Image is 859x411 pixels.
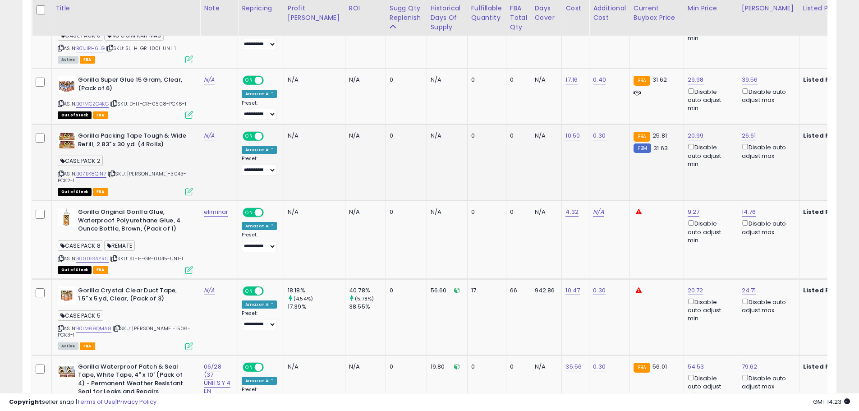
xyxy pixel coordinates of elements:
span: | SKU: D-H-GR-0508-PCK6-1 [110,100,186,107]
div: Preset: [242,232,277,252]
a: 0.40 [593,75,606,84]
div: ASIN: [58,132,193,194]
a: 14.76 [742,208,756,217]
span: 56.01 [652,362,667,371]
div: Cost [565,4,585,13]
div: 56.60 [431,286,460,295]
div: 0 [471,132,499,140]
span: OFF [262,77,277,84]
a: Terms of Use [77,397,115,406]
div: Days Cover [535,4,558,23]
a: N/A [204,75,215,84]
div: Profit [PERSON_NAME] [288,4,341,23]
a: B0001GAYRC [76,255,109,263]
span: OFF [262,363,277,371]
span: FBA [93,111,108,119]
a: 9.27 [688,208,700,217]
div: Preset: [242,100,277,120]
b: Gorilla Crystal Clear Duct Tape, 1.5" x 5 yd, Clear, (Pack of 3) [78,286,188,305]
span: 2025-08-12 14:23 GMT [813,397,850,406]
div: N/A [349,76,379,84]
span: FBA [93,188,108,196]
div: N/A [349,363,379,371]
a: 26.61 [742,131,756,140]
div: Fulfillable Quantity [471,4,502,23]
b: Gorilla Waterproof Patch & Seal Tape, White Tape, 4" x 10' (Pack of 4) - Permanent Weather Resist... [78,363,188,398]
div: N/A [288,208,338,216]
span: CASE PACK 5 [58,310,103,321]
span: ON [243,209,255,217]
a: 35.56 [565,362,582,371]
small: (4.54%) [294,295,313,302]
a: B01M69QMA8 [76,325,111,332]
a: 17.16 [565,75,578,84]
img: 51NSCluzfFL._SL40_.jpg [58,286,76,305]
div: Sugg Qty Replenish [390,4,423,23]
div: [PERSON_NAME] [742,4,795,13]
a: 0.30 [593,286,606,295]
b: Listed Price: [803,131,844,140]
span: OFF [262,209,277,217]
span: ON [243,287,255,295]
div: Amazon AI * [242,222,277,230]
b: Gorilla Super Glue 15 Gram, Clear, (Pack of 6) [78,76,188,95]
div: ROI [349,4,382,13]
div: Disable auto adjust max [742,142,792,160]
small: FBA [634,76,650,86]
a: 24.71 [742,286,756,295]
small: FBA [634,132,650,142]
span: OFF [262,133,277,140]
div: Amazon AI * [242,377,277,385]
a: N/A [204,286,215,295]
span: 31.62 [652,75,667,84]
div: ASIN: [58,208,193,272]
span: CASE PACK 2 [58,156,103,166]
div: 0 [471,76,499,84]
div: N/A [288,132,338,140]
a: Privacy Policy [117,397,156,406]
div: 0 [390,286,420,295]
span: 31.63 [653,144,668,152]
div: N/A [349,208,379,216]
div: Title [55,4,196,13]
span: | SKU: [PERSON_NAME]-1506-PCK3-1 [58,325,190,338]
b: Gorilla Packing Tape Tough & Wide Refill, 2.83" x 30 yd. (4 Rolls) [78,132,188,151]
div: Disable auto adjust max [742,297,792,314]
div: Historical Days Of Supply [431,4,464,32]
span: All listings that are currently out of stock and unavailable for purchase on Amazon [58,266,92,274]
a: N/A [204,131,215,140]
div: ASIN: [58,6,193,63]
div: Amazon AI * [242,300,277,309]
span: 25.81 [652,131,667,140]
a: B07BK8Q1N7 [76,170,106,178]
span: FBA [93,266,108,274]
div: 0 [510,132,524,140]
div: Disable auto adjust max [742,218,792,236]
b: Listed Price: [803,75,844,84]
div: seller snap | | [9,398,156,406]
div: 0 [390,76,420,84]
a: 54.53 [688,362,704,371]
div: 40.78% [349,286,386,295]
div: Disable auto adjust min [688,218,731,245]
span: OFF [262,287,277,295]
span: All listings that are currently out of stock and unavailable for purchase on Amazon [58,111,92,119]
span: | SKU: SL-H-GR-0045-UNI-1 [110,255,183,262]
div: N/A [535,208,555,216]
div: 66 [510,286,524,295]
span: REMATE [104,240,135,251]
div: FBA Total Qty [510,4,527,32]
span: | SKU: SL-H-GR-1001-UNI-1 [106,45,176,52]
a: 20.72 [688,286,703,295]
div: Additional Cost [593,4,626,23]
div: Amazon AI * [242,90,277,98]
div: 19.80 [431,363,460,371]
div: Min Price [688,4,734,13]
div: Disable auto adjust min [688,297,731,323]
span: All listings currently available for purchase on Amazon [58,342,78,350]
small: (5.78%) [355,295,374,302]
a: 39.56 [742,75,758,84]
div: 0 [510,76,524,84]
span: FBA [80,56,95,64]
div: Preset: [242,310,277,331]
